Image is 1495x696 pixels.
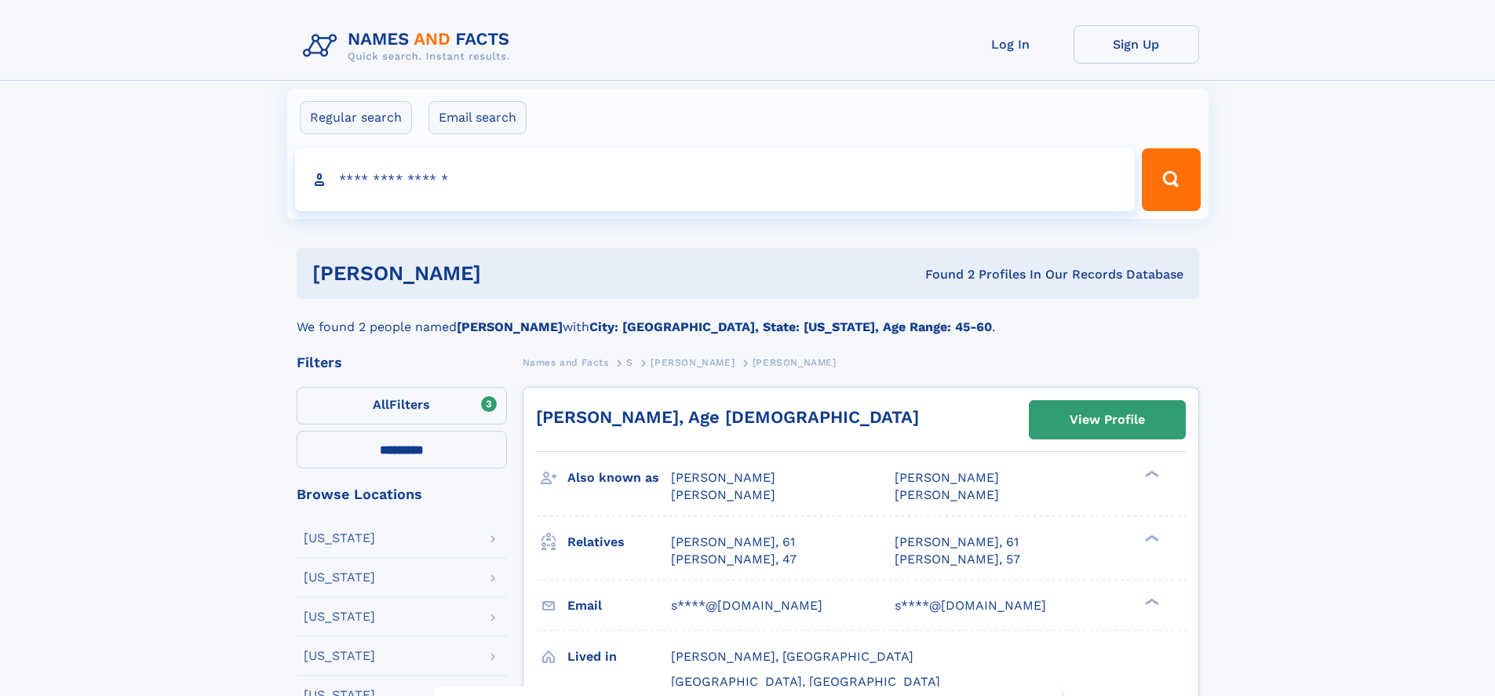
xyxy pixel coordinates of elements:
[589,319,992,334] b: City: [GEOGRAPHIC_DATA], State: [US_STATE], Age Range: 45-60
[895,534,1019,551] a: [PERSON_NAME], 61
[297,387,507,425] label: Filters
[895,470,999,485] span: [PERSON_NAME]
[312,264,703,283] h1: [PERSON_NAME]
[671,551,797,568] a: [PERSON_NAME], 47
[457,319,563,334] b: [PERSON_NAME]
[304,650,375,662] div: [US_STATE]
[567,592,671,619] h3: Email
[626,357,633,368] span: S
[948,25,1074,64] a: Log In
[1141,596,1160,607] div: ❯
[297,299,1199,337] div: We found 2 people named with .
[895,487,999,502] span: [PERSON_NAME]
[297,25,523,67] img: Logo Names and Facts
[671,534,795,551] a: [PERSON_NAME], 61
[373,397,389,412] span: All
[1074,25,1199,64] a: Sign Up
[651,357,735,368] span: [PERSON_NAME]
[1141,469,1160,479] div: ❯
[1142,148,1200,211] button: Search Button
[671,649,913,664] span: [PERSON_NAME], [GEOGRAPHIC_DATA]
[304,571,375,584] div: [US_STATE]
[536,407,919,427] a: [PERSON_NAME], Age [DEMOGRAPHIC_DATA]
[626,352,633,372] a: S
[295,148,1136,211] input: search input
[567,529,671,556] h3: Relatives
[895,551,1020,568] a: [PERSON_NAME], 57
[523,352,609,372] a: Names and Facts
[1030,401,1185,439] a: View Profile
[300,101,412,134] label: Regular search
[304,532,375,545] div: [US_STATE]
[428,101,527,134] label: Email search
[304,610,375,623] div: [US_STATE]
[297,355,507,370] div: Filters
[703,266,1183,283] div: Found 2 Profiles In Our Records Database
[671,487,775,502] span: [PERSON_NAME]
[671,674,940,689] span: [GEOGRAPHIC_DATA], [GEOGRAPHIC_DATA]
[297,487,507,501] div: Browse Locations
[1141,533,1160,543] div: ❯
[753,357,837,368] span: [PERSON_NAME]
[567,465,671,491] h3: Also known as
[671,470,775,485] span: [PERSON_NAME]
[1070,402,1145,438] div: View Profile
[567,643,671,670] h3: Lived in
[651,352,735,372] a: [PERSON_NAME]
